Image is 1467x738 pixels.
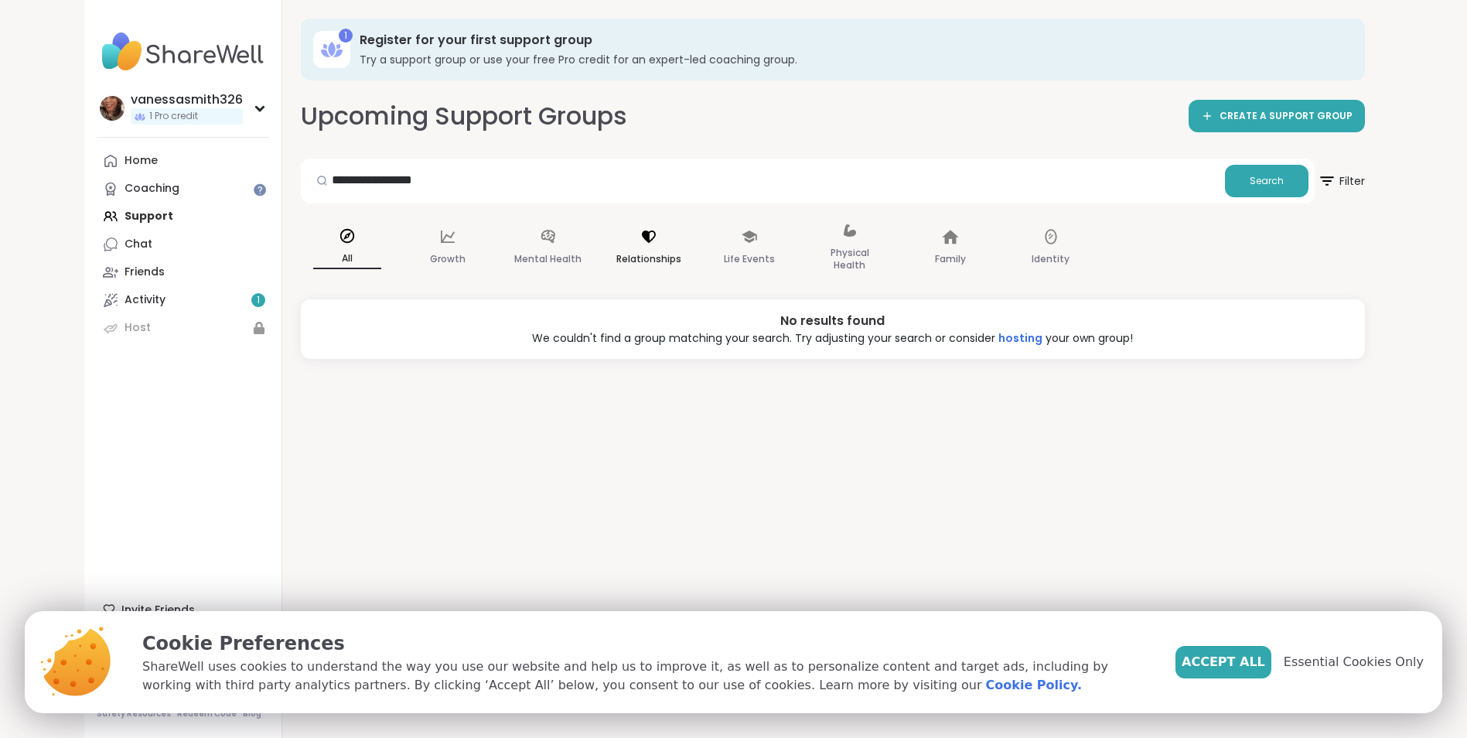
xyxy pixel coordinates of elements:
[97,147,269,175] a: Home
[998,330,1042,346] a: hosting
[1032,250,1070,268] p: Identity
[313,330,1353,347] div: We couldn't find a group matching your search. Try adjusting your search or consider your own group!
[514,250,582,268] p: Mental Health
[1225,165,1308,197] button: Search
[142,630,1151,658] p: Cookie Preferences
[125,320,151,336] div: Host
[257,294,260,307] span: 1
[1189,100,1365,132] a: CREATE A SUPPORT GROUP
[1284,653,1424,671] span: Essential Cookies Only
[97,596,269,624] div: Invite Friends
[131,91,243,108] div: vanessasmith326
[360,52,1343,67] h3: Try a support group or use your free Pro credit for an expert-led coaching group.
[816,244,884,275] p: Physical Health
[125,237,152,252] div: Chat
[339,29,353,43] div: 1
[935,250,966,268] p: Family
[97,258,269,286] a: Friends
[177,709,237,719] a: Redeem Code
[1318,162,1365,200] span: Filter
[97,25,269,79] img: ShareWell Nav Logo
[1250,174,1284,188] span: Search
[724,250,775,268] p: Life Events
[1318,159,1365,203] button: Filter
[100,96,125,121] img: vanessasmith326
[313,312,1353,330] div: No results found
[97,231,269,258] a: Chat
[616,250,681,268] p: Relationships
[97,175,269,203] a: Coaching
[125,265,165,280] div: Friends
[97,314,269,342] a: Host
[125,153,158,169] div: Home
[1182,653,1265,671] span: Accept All
[1175,646,1271,678] button: Accept All
[125,292,165,308] div: Activity
[97,709,171,719] a: Safety Resources
[149,110,198,123] span: 1 Pro credit
[430,250,466,268] p: Growth
[986,676,1082,695] a: Cookie Policy.
[360,32,1343,49] h3: Register for your first support group
[142,658,1151,695] p: ShareWell uses cookies to understand the way you use our website and help us to improve it, as we...
[125,181,179,196] div: Coaching
[254,183,266,196] iframe: Spotlight
[243,709,261,719] a: Blog
[1220,110,1353,123] span: CREATE A SUPPORT GROUP
[97,286,269,314] a: Activity1
[301,99,627,134] h2: Upcoming Support Groups
[313,249,381,269] p: All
